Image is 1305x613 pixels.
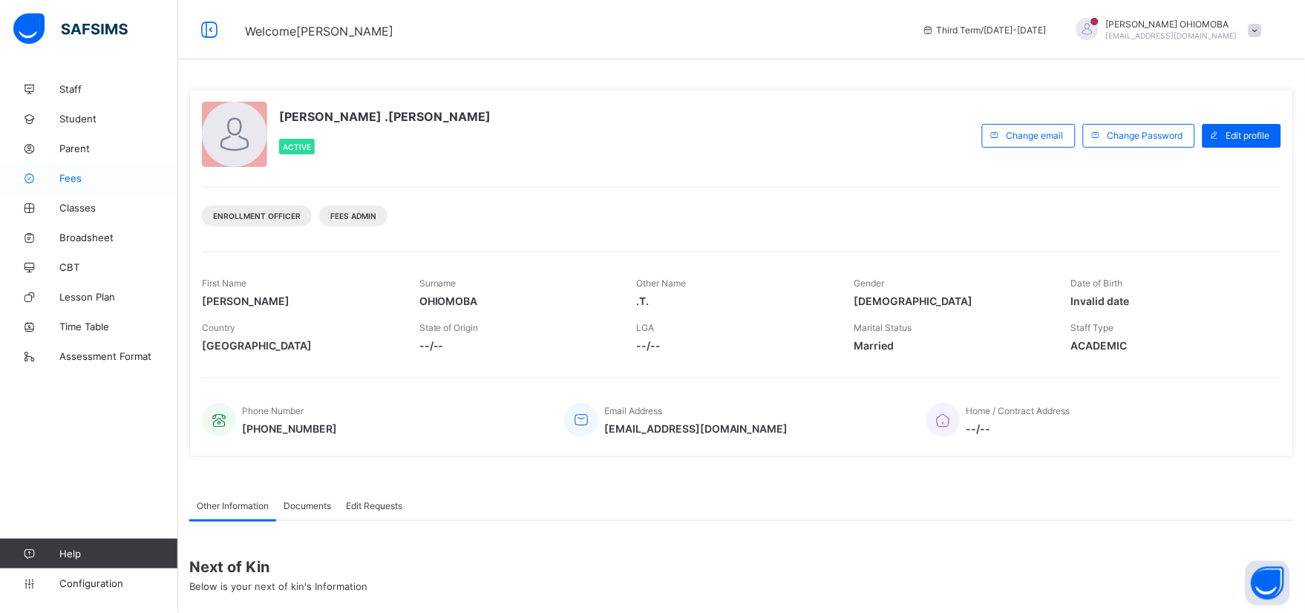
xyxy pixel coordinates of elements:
span: Surname [419,278,457,289]
span: Student [59,113,178,125]
span: [DEMOGRAPHIC_DATA] [854,295,1049,307]
span: Next of Kin [189,558,1294,576]
span: Home / Contract Address [967,405,1070,416]
span: Configuration [59,577,177,589]
span: --/-- [419,339,615,352]
span: Help [59,548,177,560]
span: Broadsheet [59,232,178,243]
span: Parent [59,142,178,154]
span: Staff [59,83,178,95]
span: Classes [59,202,178,214]
span: LGA [637,322,655,333]
span: Fees [59,172,178,184]
div: Martha OHIOMOBA [1062,18,1269,42]
span: Lesson Plan [59,291,178,303]
span: Change Password [1108,130,1183,141]
span: Below is your next of kin's Information [189,580,367,592]
span: --/-- [967,422,1070,435]
span: Country [202,322,235,333]
span: ACADEMIC [1071,339,1266,352]
span: Married [854,339,1049,352]
span: OHIOMOBA [419,295,615,307]
span: Assessment Format [59,350,178,362]
span: Date of Birth [1071,278,1123,289]
span: Gender [854,278,884,289]
span: [GEOGRAPHIC_DATA] [202,339,397,352]
span: Edit Requests [346,500,402,511]
span: First Name [202,278,246,289]
span: Fees Admin [330,212,376,220]
span: Staff Type [1071,322,1114,333]
span: Enrollment Officer [213,212,301,220]
span: Phone Number [242,405,304,416]
span: Welcome [PERSON_NAME] [245,24,393,39]
span: --/-- [637,339,832,352]
span: Documents [284,500,331,511]
span: [PERSON_NAME] OHIOMOBA [1106,19,1237,30]
span: [PHONE_NUMBER] [242,422,337,435]
span: Email Address [604,405,662,416]
span: [PERSON_NAME] .[PERSON_NAME] [279,109,491,124]
img: safsims [13,13,128,45]
span: Other Name [637,278,687,289]
span: Invalid date [1071,295,1266,307]
button: Open asap [1246,561,1290,606]
span: [EMAIL_ADDRESS][DOMAIN_NAME] [604,422,788,435]
span: .T. [637,295,832,307]
span: Time Table [59,321,178,332]
span: Edit profile [1226,130,1270,141]
span: Marital Status [854,322,912,333]
span: Active [283,142,311,151]
span: Change email [1007,130,1064,141]
span: State of Origin [419,322,479,333]
span: session/term information [922,24,1047,36]
span: Other Information [197,500,269,511]
span: [PERSON_NAME] [202,295,397,307]
span: [EMAIL_ADDRESS][DOMAIN_NAME] [1106,31,1237,40]
span: CBT [59,261,178,273]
